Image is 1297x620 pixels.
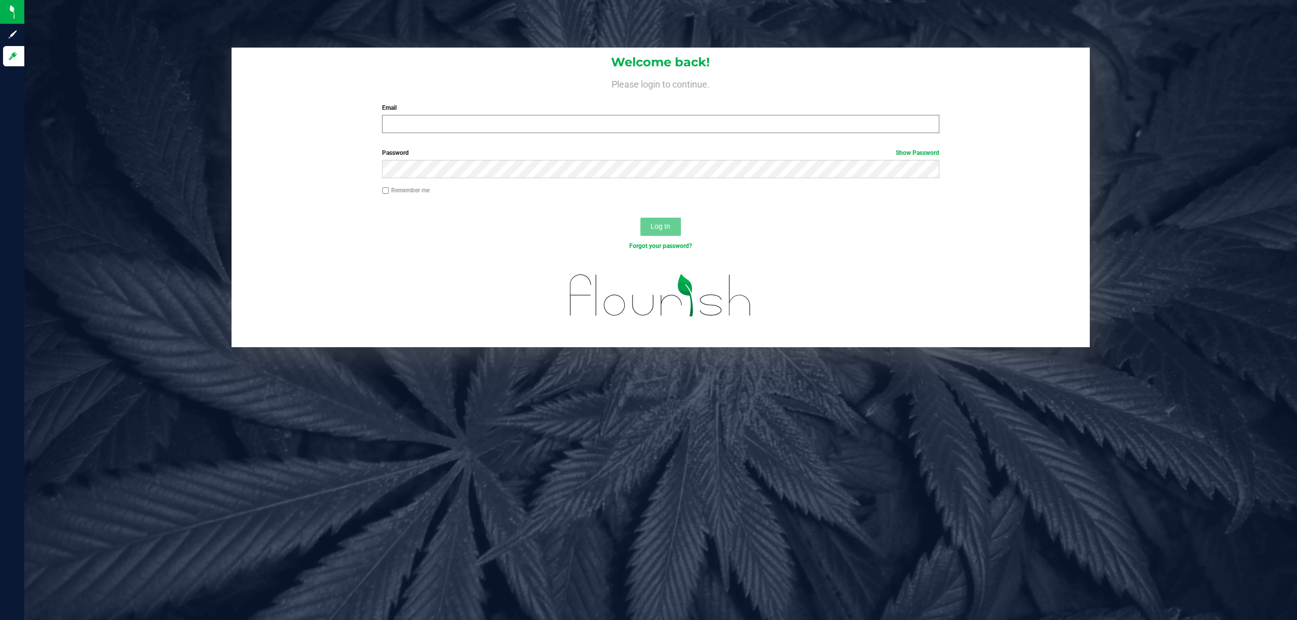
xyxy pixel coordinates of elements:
button: Log In [640,218,681,236]
img: flourish_logo.svg [553,261,768,330]
input: Remember me [382,187,389,194]
h4: Please login to continue. [232,77,1090,89]
span: Password [382,149,409,156]
h1: Welcome back! [232,56,1090,69]
span: Log In [651,222,670,230]
label: Remember me [382,186,430,195]
a: Forgot your password? [629,242,692,250]
inline-svg: Sign up [8,29,18,39]
a: Show Password [896,149,939,156]
inline-svg: Log in [8,51,18,61]
label: Email [382,103,939,112]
